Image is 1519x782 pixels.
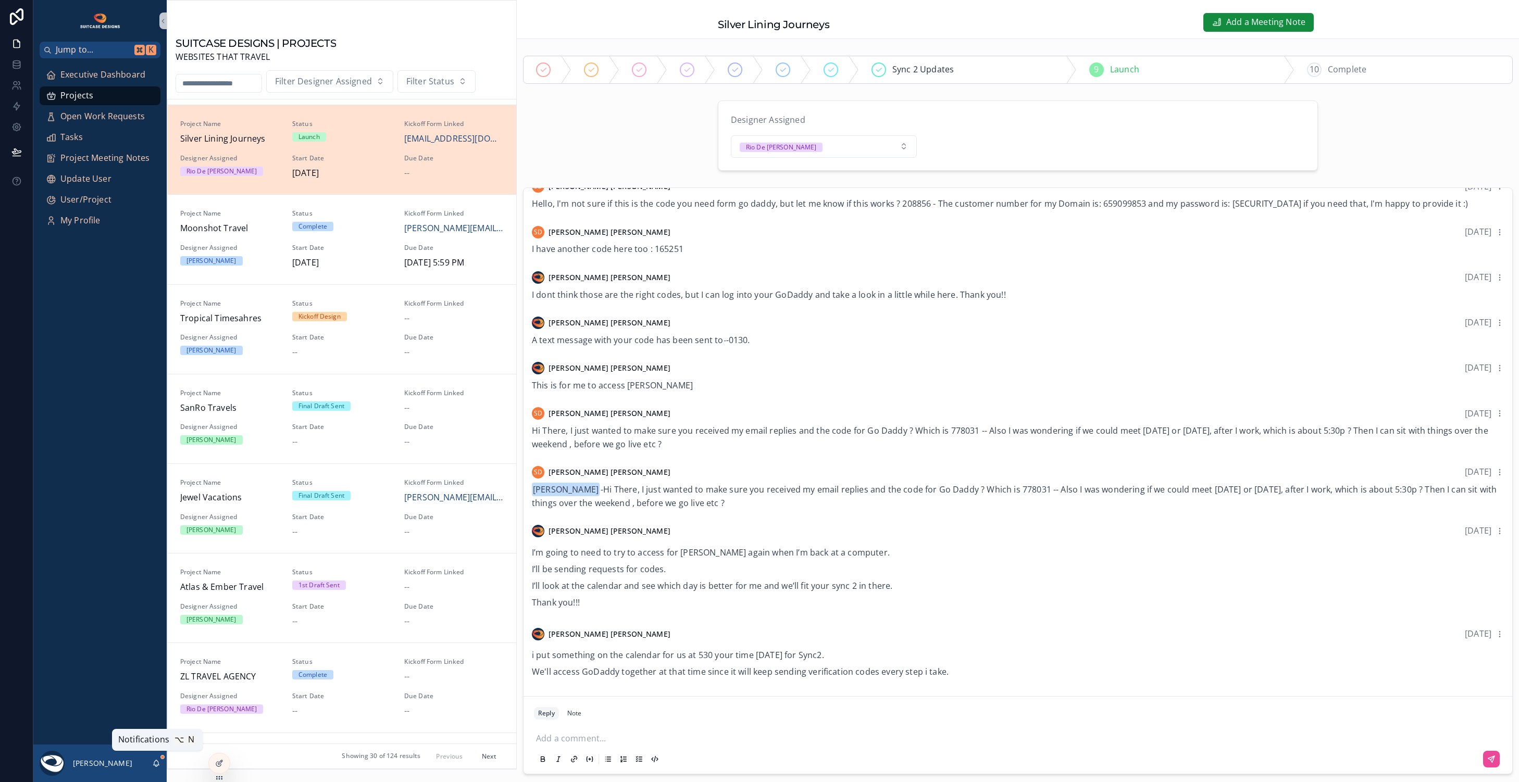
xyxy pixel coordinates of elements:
[1226,16,1305,29] span: Add a Meeting Note
[532,484,1497,509] span: -Hi There, I just wanted to make sure you received my email replies and the code for Go Daddy ? W...
[1465,628,1491,639] span: [DATE]
[1465,525,1491,536] span: [DATE]
[404,299,504,308] span: Kickoff Form Linked
[180,513,280,521] span: Designer Assigned
[549,526,670,536] span: [PERSON_NAME] [PERSON_NAME]
[1110,63,1139,77] span: Launch
[292,692,392,700] span: Start Date
[40,128,160,147] a: Tasks
[532,289,1006,300] span: I dont think those are the right codes, but I can log into your GoDaddy and take a look in a litt...
[186,346,236,355] div: [PERSON_NAME]
[892,63,954,77] span: Sync 2 Updates
[1465,408,1491,419] span: [DATE]
[731,114,805,125] span: Designer Assigned
[404,670,409,684] span: --
[397,70,476,93] button: Select Button
[292,333,392,342] span: Start Date
[404,132,504,146] a: [EMAIL_ADDRESS][DOMAIN_NAME]
[298,491,344,500] div: Final Draft Sent
[56,43,130,57] span: Jump to...
[404,346,409,359] span: --
[186,256,236,266] div: [PERSON_NAME]
[404,209,504,218] span: Kickoff Form Linked
[534,468,542,476] span: SD
[404,167,409,180] span: --
[404,525,409,539] span: --
[180,120,280,128] span: Project Name
[180,333,280,342] span: Designer Assigned
[404,568,504,576] span: Kickoff Form Linked
[532,649,1504,661] p: i put something on the calendar for us at 530 your time [DATE] for Sync2.
[404,615,409,628] span: --
[186,167,257,176] div: Rio De [PERSON_NAME]
[40,86,160,105] a: Projects
[1094,63,1099,77] span: 9
[180,568,280,576] span: Project Name
[404,389,504,397] span: Kickoff Form Linked
[168,284,516,374] a: Project NameTropical TimesahresStatusKickoff DesignKickoff Form Linked--Designer Assigned[PERSON_...
[40,42,160,58] button: Jump to...K
[1465,181,1491,192] span: [DATE]
[292,154,392,162] span: Start Date
[292,615,297,628] span: --
[168,553,516,642] a: Project NameAtlas & Ember TravelStatus1st Draft SentKickoff Form Linked--Designer Assigned[PERSON...
[73,758,132,768] p: [PERSON_NAME]
[532,483,600,496] span: [PERSON_NAME]
[266,70,393,93] button: Select Button
[60,89,93,103] span: Projects
[1465,226,1491,237] span: [DATE]
[275,75,372,89] span: Filter Designer Assigned
[40,211,160,230] a: My Profile
[168,194,516,284] a: Project NameMoonshot TravelStatusCompleteKickoff Form Linked[PERSON_NAME][EMAIL_ADDRESS][DOMAIN_N...
[1310,63,1319,77] span: 10
[186,525,236,535] div: [PERSON_NAME]
[292,513,392,521] span: Start Date
[60,131,83,144] span: Tasks
[147,46,155,54] span: K
[186,704,257,714] div: Rio De [PERSON_NAME]
[292,299,392,308] span: Status
[1465,271,1491,283] span: [DATE]
[40,107,160,126] a: Open Work Requests
[60,110,145,123] span: Open Work Requests
[180,401,280,415] span: SanRo Travels
[180,154,280,162] span: Designer Assigned
[118,733,169,747] span: Notifications
[404,154,504,162] span: Due Date
[60,172,111,186] span: Update User
[404,222,504,235] a: [PERSON_NAME][EMAIL_ADDRESS][DOMAIN_NAME]
[168,642,516,732] a: Project NameZL TRAVEL AGENCYStatusCompleteKickoff Form Linked--Designer AssignedRio De [PERSON_NA...
[60,68,145,82] span: Executive Dashboard
[180,581,280,594] span: Atlas & Ember Travel
[292,120,392,128] span: Status
[180,658,280,666] span: Project Name
[404,401,409,415] span: --
[404,602,504,611] span: Due Date
[534,228,542,236] span: SD
[292,256,392,270] span: [DATE]
[1465,466,1491,477] span: [DATE]
[549,408,670,419] span: [PERSON_NAME] [PERSON_NAME]
[168,105,516,194] a: Project NameSilver Lining JourneysStatusLaunchKickoff Form Linked[EMAIL_ADDRESS][DOMAIN_NAME]Desi...
[532,380,693,391] span: This is for me to access [PERSON_NAME]
[549,363,670,373] span: [PERSON_NAME] [PERSON_NAME]
[292,704,297,718] span: --
[746,143,816,152] div: Rio De [PERSON_NAME]
[404,435,409,449] span: --
[168,374,516,463] a: Project NameSanRo TravelsStatusFinal Draft SentKickoff Form Linked--Designer Assigned[PERSON_NAME...
[532,198,1468,209] span: Hello, I'm not sure if this is the code you need form go daddy, but let me know if this works ? 2...
[404,581,409,594] span: --
[404,704,409,718] span: --
[180,222,280,235] span: Moonshot Travel
[1465,317,1491,328] span: [DATE]
[475,748,504,764] button: Next
[40,149,160,168] a: Project Meeting Notes
[532,563,1504,575] p: I’ll be sending requests for codes.
[176,36,336,51] h1: SUITCASE DESIGNS | PROJECTS
[180,478,280,487] span: Project Name
[404,256,504,270] span: [DATE] 5:59 PM
[60,193,111,207] span: User/Project
[549,629,670,639] span: [PERSON_NAME] [PERSON_NAME]
[292,658,392,666] span: Status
